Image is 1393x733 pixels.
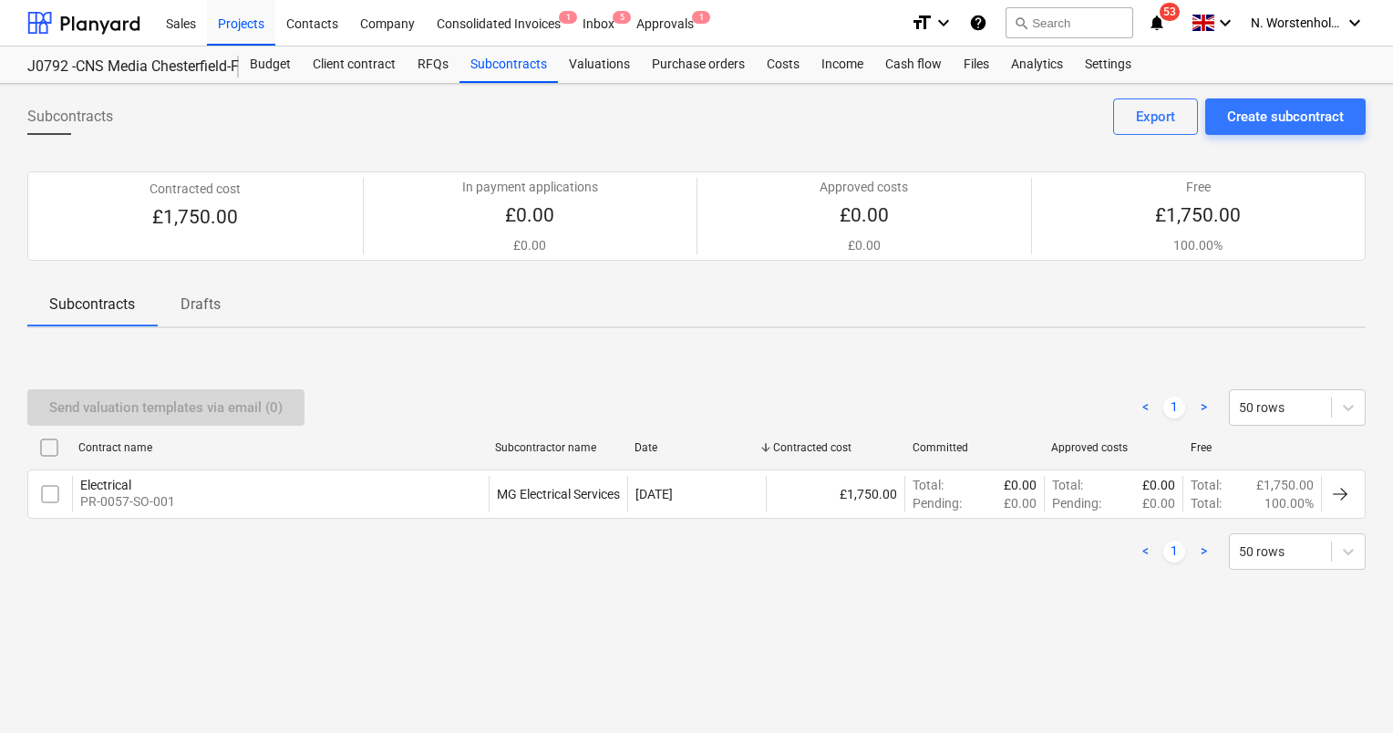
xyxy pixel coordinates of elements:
[462,236,598,254] p: £0.00
[1134,397,1156,418] a: Previous page
[1160,3,1180,21] span: 53
[1134,541,1156,563] a: Previous page
[820,236,908,254] p: £0.00
[913,441,1037,454] div: Committed
[1142,476,1175,494] p: £0.00
[495,441,619,454] div: Subcontractor name
[1205,98,1366,135] button: Create subcontract
[1142,494,1175,512] p: £0.00
[78,441,480,454] div: Contract name
[773,441,897,454] div: Contracted cost
[1344,12,1366,34] i: keyboard_arrow_down
[1074,46,1142,83] a: Settings
[1052,476,1083,494] p: Total :
[1113,98,1198,135] button: Export
[1227,105,1344,129] div: Create subcontract
[1192,541,1214,563] a: Next page
[1214,12,1236,34] i: keyboard_arrow_down
[1051,441,1175,454] div: Approved costs
[150,180,241,198] p: Contracted cost
[80,492,175,511] p: PR-0057-SO-001
[913,494,962,512] p: Pending :
[1264,494,1314,512] p: 100.00%
[1148,12,1166,34] i: notifications
[1014,15,1028,30] span: search
[692,11,710,24] span: 1
[641,46,756,83] a: Purchase orders
[933,12,954,34] i: keyboard_arrow_down
[1191,494,1222,512] p: Total :
[635,487,673,501] div: [DATE]
[462,203,598,229] p: £0.00
[459,46,558,83] a: Subcontracts
[302,46,407,83] a: Client contract
[1004,476,1037,494] p: £0.00
[1256,476,1314,494] p: £1,750.00
[558,46,641,83] a: Valuations
[1052,494,1101,512] p: Pending :
[766,476,904,512] div: £1,750.00
[407,46,459,83] a: RFQs
[1192,397,1214,418] a: Next page
[820,203,908,229] p: £0.00
[1302,645,1393,733] iframe: Chat Widget
[497,487,620,501] div: MG Electrical Services
[1004,494,1037,512] p: £0.00
[1163,397,1185,418] a: Page 1 is your current page
[820,178,908,196] p: Approved costs
[1006,7,1133,38] button: Search
[1191,476,1222,494] p: Total :
[1155,203,1241,229] p: £1,750.00
[969,12,987,34] i: Knowledge base
[635,441,758,454] div: Date
[874,46,953,83] a: Cash flow
[49,294,135,315] p: Subcontracts
[911,12,933,34] i: format_size
[27,57,217,77] div: J0792 -CNS Media Chesterfield-Fit Out
[913,476,944,494] p: Total :
[756,46,810,83] a: Costs
[1136,105,1175,129] div: Export
[810,46,874,83] a: Income
[1163,541,1185,563] a: Page 1 is your current page
[953,46,1000,83] a: Files
[179,294,222,315] p: Drafts
[1000,46,1074,83] a: Analytics
[80,478,175,492] div: Electrical
[1155,236,1241,254] p: 100.00%
[27,106,113,128] span: Subcontracts
[559,11,577,24] span: 1
[613,11,631,24] span: 5
[1191,441,1315,454] div: Free
[150,205,241,231] p: £1,750.00
[1155,178,1241,196] p: Free
[462,178,598,196] p: In payment applications
[239,46,302,83] a: Budget
[1251,15,1342,30] span: N. Worstenholme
